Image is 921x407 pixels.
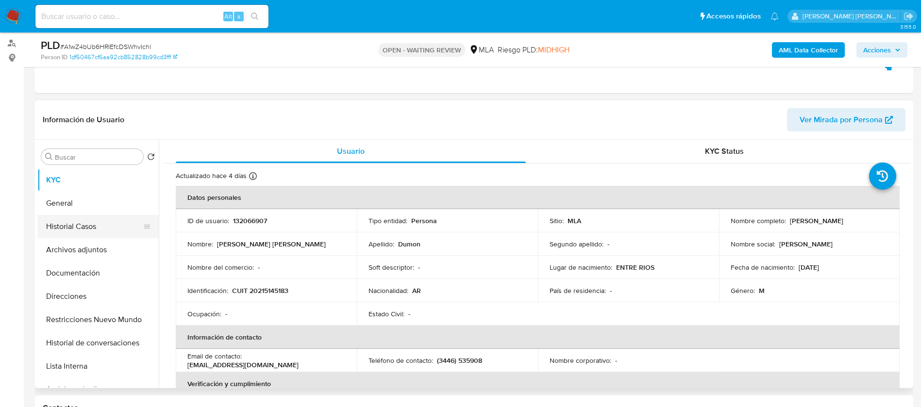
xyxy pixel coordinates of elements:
p: Nombre social : [731,240,775,248]
button: Anticipos de dinero [37,378,159,401]
button: Documentación [37,261,159,285]
button: Lista Interna [37,355,159,378]
input: Buscar [55,153,139,162]
b: Person ID [41,53,67,62]
p: Nombre del comercio : [187,263,254,272]
p: Teléfono de contacto : [368,356,433,365]
span: s [237,12,240,21]
p: - [258,263,260,272]
p: Estado Civil : [368,309,404,318]
button: Restricciones Nuevo Mundo [37,308,159,331]
span: 3.155.0 [900,23,916,31]
a: 1df50467cf6aa92cb852828b99cd3fff [69,53,177,62]
button: Direcciones [37,285,159,308]
span: KYC Status [705,146,744,157]
b: PLD [41,37,60,53]
p: [EMAIL_ADDRESS][DOMAIN_NAME] [187,360,299,369]
p: - [418,263,420,272]
p: Segundo apellido : [550,240,603,248]
p: [DATE] [799,263,819,272]
p: ENTRE RIOS [616,263,654,272]
button: KYC [37,168,159,192]
p: OPEN - WAITING REVIEW [379,43,465,57]
p: Nombre corporativo : [550,356,611,365]
p: [PERSON_NAME] [790,216,843,225]
p: CUIT 20215145183 [232,286,288,295]
p: (3446) 535908 [437,356,482,365]
button: Historial Casos [37,215,151,238]
th: Información de contacto [176,326,900,349]
p: Sitio : [550,216,564,225]
button: Archivos adjuntos [37,238,159,261]
p: Identificación : [187,286,228,295]
p: - [615,356,617,365]
span: Accesos rápidos [706,11,761,21]
p: Email de contacto : [187,352,242,360]
p: Apellido : [368,240,394,248]
p: Actualizado hace 4 días [176,171,247,180]
th: Datos personales [176,186,900,209]
p: MLA [568,216,581,225]
button: Volver al orden por defecto [147,153,155,163]
p: - [225,309,227,318]
p: [PERSON_NAME] [PERSON_NAME] [217,240,326,248]
button: Ver Mirada por Persona [787,108,905,131]
b: AML Data Collector [779,42,838,58]
p: Persona [411,216,437,225]
button: Buscar [45,153,53,161]
p: Género : [731,286,755,295]
span: Acciones [863,42,891,58]
p: AR [412,286,421,295]
p: País de residencia : [550,286,606,295]
p: ID de usuario : [187,216,229,225]
button: AML Data Collector [772,42,845,58]
span: Alt [224,12,232,21]
p: M [759,286,765,295]
p: 132066907 [233,216,267,225]
p: Soft descriptor : [368,263,414,272]
div: MLA [469,45,494,55]
p: Tipo entidad : [368,216,407,225]
p: Fecha de nacimiento : [731,263,795,272]
span: # A1wZ4bUb6HRIEfcDSWhvIchl [60,42,151,51]
p: Ocupación : [187,309,221,318]
button: General [37,192,159,215]
p: Nacionalidad : [368,286,408,295]
p: - [408,309,410,318]
p: Nombre completo : [731,216,786,225]
span: Usuario [337,146,365,157]
span: Ver Mirada por Persona [800,108,883,131]
a: Notificaciones [770,12,779,20]
span: Riesgo PLD: [498,45,569,55]
input: Buscar usuario o caso... [35,10,268,23]
p: Dumon [398,240,420,248]
p: [PERSON_NAME] [779,240,833,248]
p: - [610,286,612,295]
th: Verificación y cumplimiento [176,372,900,395]
span: MIDHIGH [538,44,569,55]
p: Nombre : [187,240,213,248]
button: search-icon [245,10,265,23]
button: Historial de conversaciones [37,331,159,355]
a: Salir [904,11,914,21]
p: - [607,240,609,248]
p: Lugar de nacimiento : [550,263,612,272]
h1: Información de Usuario [43,115,124,125]
p: maria.acosta@mercadolibre.com [803,12,901,21]
button: Acciones [856,42,907,58]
